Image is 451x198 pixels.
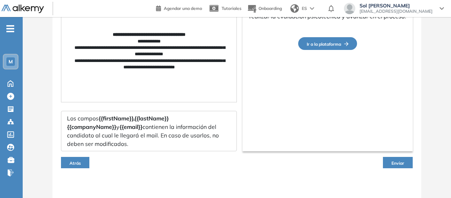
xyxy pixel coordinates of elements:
[61,157,89,168] button: Atrás
[302,5,307,12] span: ES
[164,6,202,11] span: Agendar una demo
[290,4,299,13] img: world
[258,6,282,11] span: Onboarding
[383,157,413,168] button: Enviar
[307,41,349,47] span: Ir a la plataforma
[360,3,433,9] span: Sol [PERSON_NAME]
[310,7,314,10] img: arrow
[247,1,282,16] button: Onboarding
[134,115,169,122] span: {{lastName}}
[99,115,134,122] span: {{firstName}},
[6,28,14,29] i: -
[222,6,241,11] span: Tutoriales
[69,160,81,166] span: Atrás
[360,9,433,14] span: [EMAIL_ADDRESS][DOMAIN_NAME]
[67,123,116,130] span: {{companyName}}
[119,123,143,130] span: {{email}}
[1,5,44,13] img: Logo
[391,160,404,166] span: Enviar
[298,37,357,50] button: Ir a la plataformaFlecha
[61,111,237,151] div: Los campos y contienen la información del candidato al cual le llegará el mail. En caso de usarlo...
[9,59,13,64] span: M
[341,42,349,46] img: Flecha
[156,4,202,12] a: Agendar una demo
